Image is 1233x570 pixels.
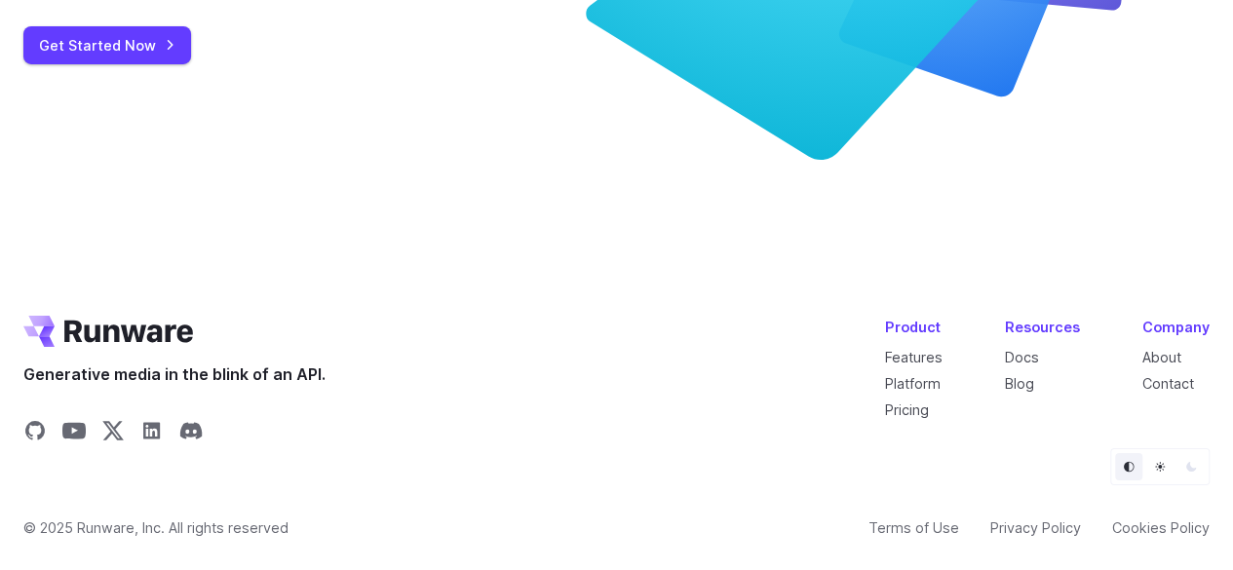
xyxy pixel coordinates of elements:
a: Share on Discord [179,419,203,448]
a: Docs [1005,349,1039,365]
div: Product [885,316,943,338]
ul: Theme selector [1110,448,1210,485]
a: Pricing [885,401,929,418]
a: Privacy Policy [990,516,1081,539]
div: Resources [1005,316,1080,338]
a: Share on GitHub [23,419,47,448]
a: Platform [885,375,941,392]
a: Share on X [101,419,125,448]
a: Blog [1005,375,1034,392]
a: Cookies Policy [1112,516,1210,539]
a: Features [885,349,943,365]
button: Light [1146,453,1174,480]
div: Company [1142,316,1210,338]
button: Dark [1177,453,1205,480]
span: © 2025 Runware, Inc. All rights reserved [23,516,289,539]
a: About [1142,349,1181,365]
a: Share on LinkedIn [140,419,164,448]
span: Generative media in the blink of an API. [23,362,326,388]
button: Default [1115,453,1142,480]
a: Contact [1142,375,1194,392]
a: Go to / [23,316,193,347]
a: Get Started Now [23,26,191,64]
a: Share on YouTube [62,419,86,448]
a: Terms of Use [868,516,959,539]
